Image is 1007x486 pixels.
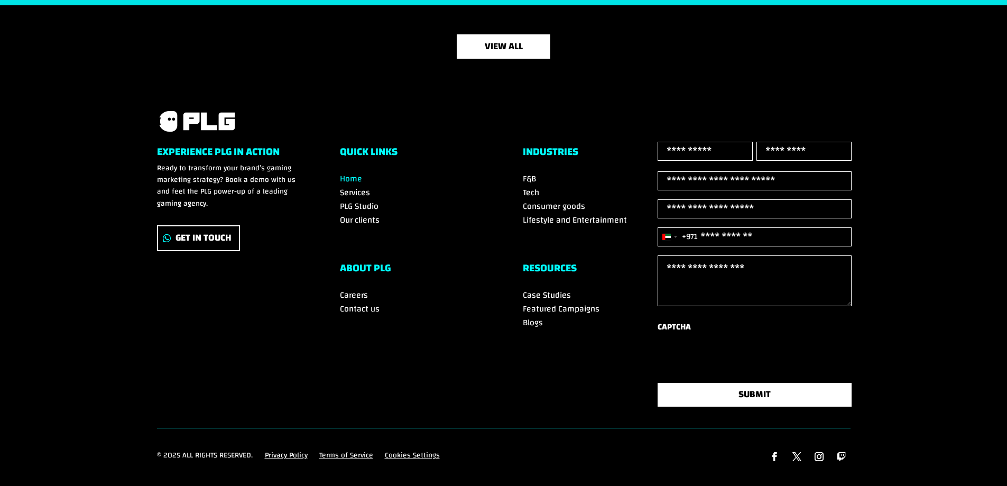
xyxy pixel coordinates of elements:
[457,34,550,58] a: view all
[340,301,380,317] a: Contact us
[523,315,543,331] a: Blogs
[954,435,1007,486] div: Widget chat
[157,162,302,210] p: Ready to transform your brand’s gaming marketing strategy? Book a demo with us and feel the PLG p...
[765,448,783,466] a: Follow on Facebook
[157,146,302,162] h6: Experience PLG in Action
[523,185,539,200] a: Tech
[340,198,378,214] a: PLG Studio
[658,320,691,334] label: CAPTCHA
[523,287,571,303] a: Case Studies
[157,450,253,462] p: © 2025 All rights reserved.
[157,225,240,251] a: Get In Touch
[265,450,308,466] a: Privacy Policy
[340,212,380,228] a: Our clients
[658,338,818,380] iframe: reCAPTCHA
[523,263,668,279] h6: RESOURCES
[832,448,850,466] a: Follow on Twitch
[340,185,370,200] a: Services
[340,146,485,162] h6: Quick Links
[523,146,668,162] h6: Industries
[523,301,599,317] a: Featured Campaigns
[523,198,585,214] a: Consumer goods
[319,450,373,466] a: Terms of Service
[157,109,236,133] img: PLG logo
[157,109,236,133] a: PLG
[340,171,362,187] a: Home
[658,228,698,246] button: Selected country
[340,263,485,279] h6: ABOUT PLG
[385,450,440,466] a: Cookies Settings
[523,212,627,228] a: Lifestyle and Entertainment
[340,287,368,303] a: Careers
[954,435,1007,486] iframe: Chat Widget
[788,448,806,466] a: Follow on X
[523,171,536,187] a: F&B
[682,230,698,244] div: +971
[810,448,828,466] a: Follow on Instagram
[658,383,852,407] button: SUBMIT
